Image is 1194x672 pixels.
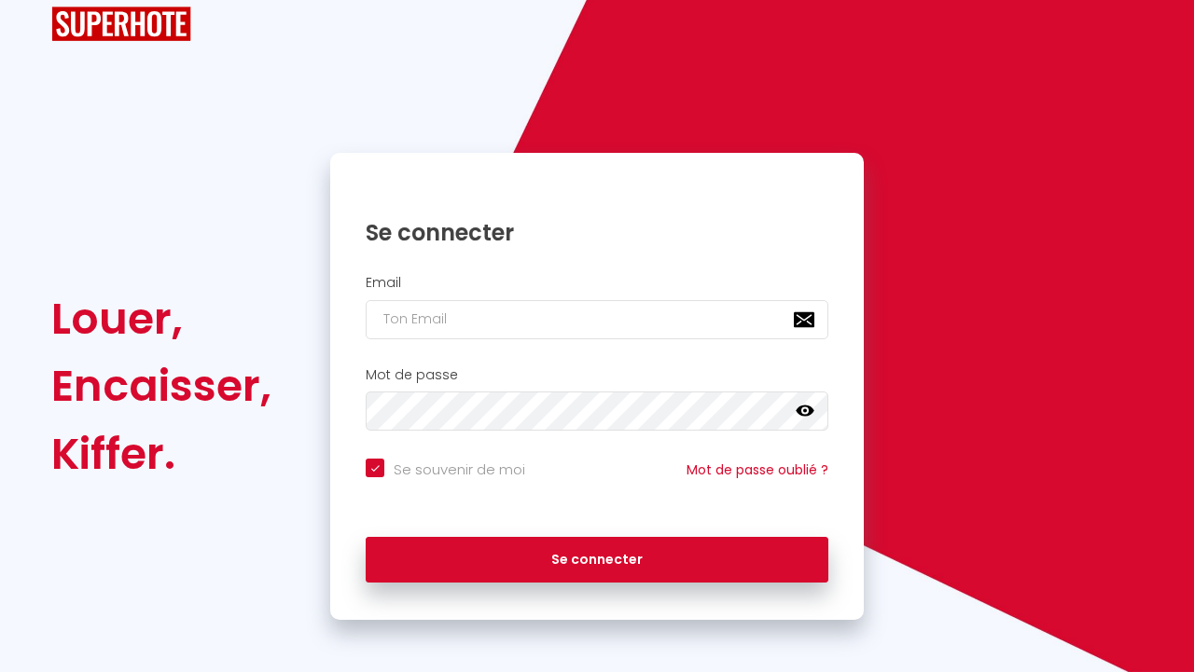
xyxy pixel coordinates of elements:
[366,367,828,383] h2: Mot de passe
[366,218,828,247] h1: Se connecter
[51,285,271,352] div: Louer,
[366,275,828,291] h2: Email
[51,352,271,419] div: Encaisser,
[51,7,191,41] img: SuperHote logo
[366,537,828,583] button: Se connecter
[51,420,271,487] div: Kiffer.
[687,460,828,479] a: Mot de passe oublié ?
[366,300,828,339] input: Ton Email
[15,7,71,63] button: Ouvrir le widget de chat LiveChat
